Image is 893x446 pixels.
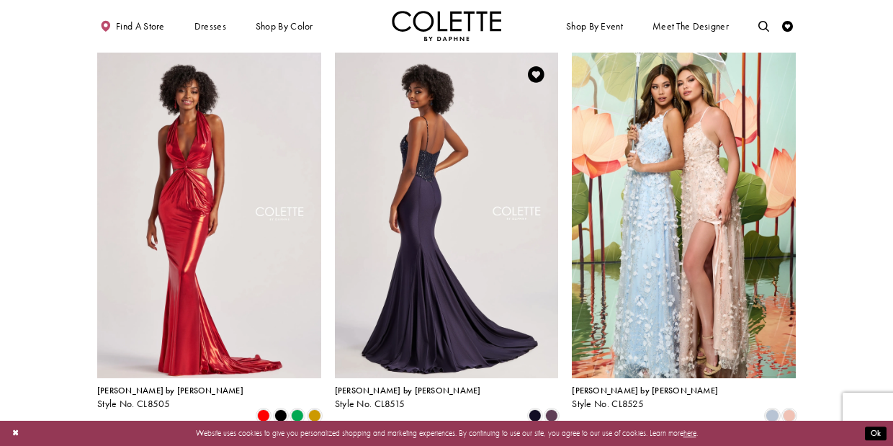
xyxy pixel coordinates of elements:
div: Colette by Daphne Style No. CL8525 [572,386,718,409]
a: Visit Colette by Daphne Style No. CL8505 Page [97,53,321,378]
i: Black [274,409,287,422]
div: Colette by Daphne Style No. CL8505 [97,386,243,409]
span: [PERSON_NAME] by [PERSON_NAME] [97,385,243,396]
i: Plum [545,409,558,422]
a: Visit Colette by Daphne Style No. CL8525 Page [572,53,796,378]
i: Gold [308,409,321,422]
button: Close Dialog [6,424,24,443]
img: Colette by Daphne [392,11,501,41]
a: Check Wishlist [779,11,796,41]
div: Colette by Daphne Style No. CL8515 [335,386,481,409]
span: [PERSON_NAME] by [PERSON_NAME] [335,385,481,396]
span: [PERSON_NAME] by [PERSON_NAME] [572,385,718,396]
span: Style No. CL8525 [572,398,644,410]
i: Red [257,409,270,422]
span: Style No. CL8515 [335,398,405,410]
span: Meet the designer [652,21,729,32]
span: Dresses [192,11,229,41]
a: Meet the designer [650,11,732,41]
span: Find a store [116,21,165,32]
a: Toggle search [755,11,772,41]
span: Shop By Event [563,11,625,41]
i: Midnight [529,409,542,422]
a: here [683,428,696,438]
p: Website uses cookies to give you personalized shopping and marketing experiences. By continuing t... [78,426,815,440]
a: Add to Wishlist [525,63,548,86]
a: Visit Colette by Daphne Style No. CL8515 Page [335,53,559,378]
button: Submit Dialog [865,427,887,440]
a: Find a store [97,11,167,41]
span: Style No. CL8505 [97,398,171,410]
span: Shop By Event [566,21,623,32]
i: Peachy Pink [783,409,796,422]
span: Shop by color [253,11,315,41]
i: Emerald [291,409,304,422]
span: Shop by color [256,21,313,32]
span: Dresses [194,21,226,32]
i: Ice Blue [766,409,778,422]
a: Visit Home Page [392,11,501,41]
